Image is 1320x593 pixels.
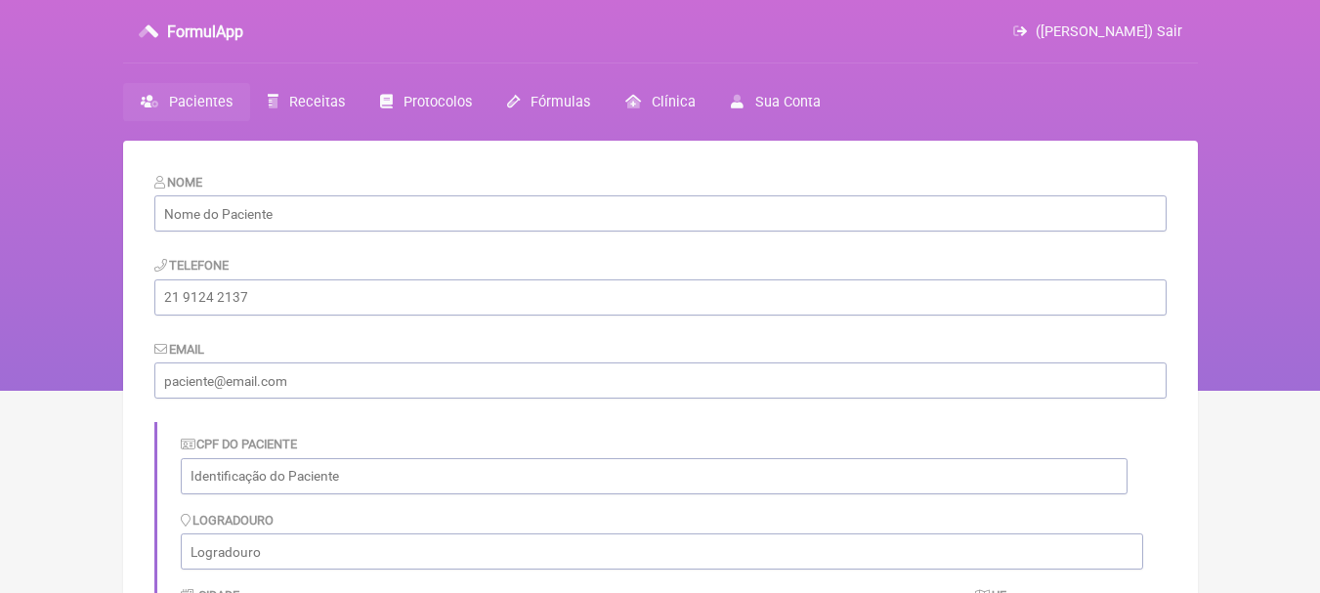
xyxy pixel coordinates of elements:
[713,83,837,121] a: Sua Conta
[652,94,696,110] span: Clínica
[167,22,243,41] h3: FormulApp
[154,195,1167,232] input: Nome do Paciente
[123,83,250,121] a: Pacientes
[362,83,490,121] a: Protocolos
[755,94,821,110] span: Sua Conta
[1013,23,1181,40] a: ([PERSON_NAME]) Sair
[181,458,1128,494] input: Identificação do Paciente
[490,83,608,121] a: Fórmulas
[608,83,713,121] a: Clínica
[154,258,230,273] label: Telefone
[404,94,472,110] span: Protocolos
[154,279,1167,316] input: 21 9124 2137
[154,175,203,190] label: Nome
[169,94,233,110] span: Pacientes
[181,513,275,528] label: Logradouro
[289,94,345,110] span: Receitas
[531,94,590,110] span: Fórmulas
[154,362,1167,399] input: paciente@email.com
[250,83,362,121] a: Receitas
[181,437,298,451] label: CPF do Paciente
[1036,23,1182,40] span: ([PERSON_NAME]) Sair
[154,342,205,357] label: Email
[181,533,1143,570] input: Logradouro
